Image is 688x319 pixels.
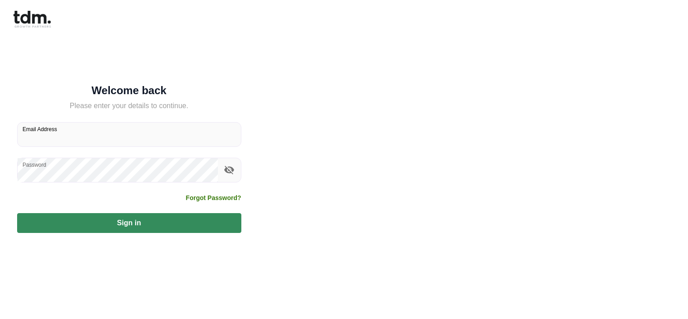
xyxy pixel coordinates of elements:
[23,125,57,133] label: Email Address
[17,213,241,233] button: Sign in
[23,161,46,169] label: Password
[17,86,241,95] h5: Welcome back
[222,162,237,178] button: toggle password visibility
[17,100,241,111] h5: Please enter your details to continue.
[186,193,241,202] a: Forgot Password?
